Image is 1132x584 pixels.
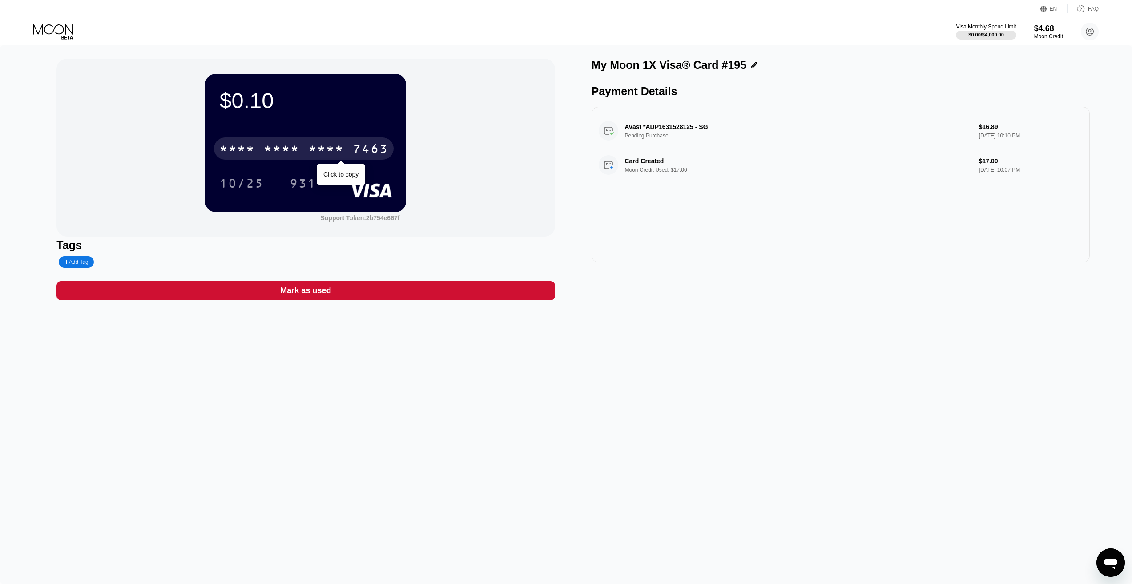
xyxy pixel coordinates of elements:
[1088,6,1099,12] div: FAQ
[956,24,1016,30] div: Visa Monthly Spend Limit
[353,143,388,157] div: 7463
[323,171,359,178] div: Click to copy
[1040,4,1068,13] div: EN
[1068,4,1099,13] div: FAQ
[592,59,747,72] div: My Moon 1X Visa® Card #195
[1034,33,1063,40] div: Moon Credit
[320,214,399,222] div: Support Token:2b754e667f
[290,177,316,192] div: 931
[1096,548,1125,577] iframe: Mesajlaşma penceresini başlatma düğmesi, görüşme devam ediyor
[968,32,1004,37] div: $0.00 / $4,000.00
[280,286,331,296] div: Mark as used
[283,172,323,194] div: 931
[213,172,270,194] div: 10/25
[56,239,555,252] div: Tags
[1034,24,1063,40] div: $4.68Moon Credit
[592,85,1090,98] div: Payment Details
[1034,24,1063,33] div: $4.68
[56,281,555,300] div: Mark as used
[59,256,93,268] div: Add Tag
[320,214,399,222] div: Support Token: 2b754e667f
[219,88,392,113] div: $0.10
[1050,6,1057,12] div: EN
[956,24,1016,40] div: Visa Monthly Spend Limit$0.00/$4,000.00
[219,177,264,192] div: 10/25
[64,259,88,265] div: Add Tag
